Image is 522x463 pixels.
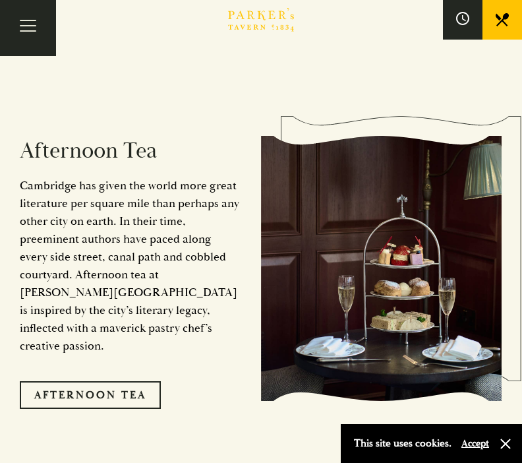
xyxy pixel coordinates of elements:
button: Close and accept [499,437,512,450]
p: Cambridge has given the world more great literature per square mile than perhaps any other city o... [20,177,241,355]
h2: Afternoon Tea [20,138,241,165]
p: This site uses cookies. [354,434,451,453]
button: Accept [461,437,489,450]
a: Afternoon Tea [20,381,161,409]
